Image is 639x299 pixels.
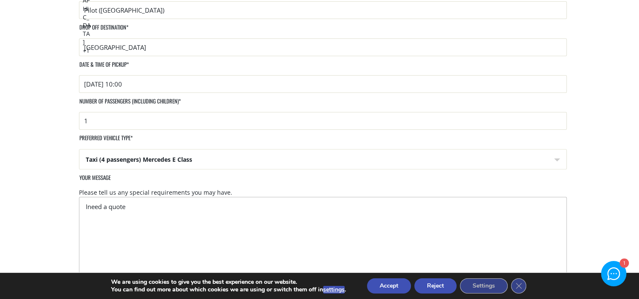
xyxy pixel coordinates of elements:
button: settings [323,286,345,294]
button: Settings [460,278,508,294]
label: Date & time of pickup [79,60,129,75]
p: We are using cookies to give you the best experience on our website. [111,278,346,286]
label: Preferred vehicle type [79,134,133,149]
p: You can find out more about which cookies we are using or switch them off in . [111,286,346,294]
label: Drop off destination [79,23,128,38]
label: Your message [79,174,111,188]
button: Accept [367,278,411,294]
span: Taxi (4 passengers) Mercedes E Class [79,149,566,170]
div: Please tell us any special requirements you may have. [79,188,567,197]
button: Reject [414,278,457,294]
div: 1 [619,259,628,268]
button: Close GDPR Cookie Banner [511,278,526,294]
label: Number of passengers (including children) [79,97,181,112]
